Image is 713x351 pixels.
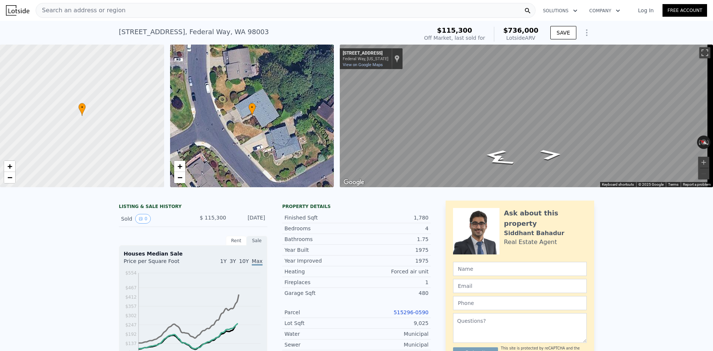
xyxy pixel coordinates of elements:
a: Zoom out [4,172,15,183]
div: 1975 [356,246,429,254]
span: 3Y [229,258,236,264]
input: Name [453,262,587,276]
div: Siddhant Bahadur [504,229,564,238]
div: Forced air unit [356,268,429,275]
span: Search an address or region [36,6,126,15]
button: Rotate counterclockwise [697,136,701,149]
a: Show location on map [394,55,400,63]
div: Bedrooms [284,225,356,232]
div: 1.75 [356,235,429,243]
button: Company [583,4,626,17]
div: 4 [356,225,429,232]
button: Toggle fullscreen view [699,47,710,58]
span: − [7,173,12,182]
div: Real Estate Agent [504,238,557,247]
span: + [7,162,12,171]
span: $736,000 [503,26,538,34]
div: 1 [356,279,429,286]
div: • [78,103,86,116]
div: Street View [340,45,713,187]
div: Map [340,45,713,187]
button: SAVE [550,26,576,39]
div: LISTING & SALE HISTORY [119,204,267,211]
tspan: $357 [125,304,137,309]
div: Sold [121,214,187,224]
tspan: $137 [125,341,137,346]
span: © 2025 Google [638,182,664,186]
tspan: $467 [125,285,137,290]
span: • [248,104,256,111]
input: Email [453,279,587,293]
div: [STREET_ADDRESS] [343,51,388,56]
button: Solutions [537,4,583,17]
div: [STREET_ADDRESS] , Federal Way , WA 98003 [119,27,269,37]
div: Fireplaces [284,279,356,286]
span: 10Y [239,258,249,264]
button: Keyboard shortcuts [602,182,634,187]
div: 1,780 [356,214,429,221]
a: View on Google Maps [343,62,383,67]
a: 515296-0590 [394,309,429,315]
div: Year Improved [284,257,356,264]
button: Show Options [579,25,594,40]
div: Federal Way, [US_STATE] [343,56,388,61]
a: Free Account [662,4,707,17]
a: Zoom in [174,161,185,172]
tspan: $302 [125,313,137,318]
button: Zoom out [698,168,709,179]
img: Google [342,178,366,187]
a: Open this area in Google Maps (opens a new window) [342,178,366,187]
a: Zoom out [174,172,185,183]
div: Sewer [284,341,356,348]
path: Go Southeast, 11th Ave S [531,147,571,162]
div: Heating [284,268,356,275]
div: Lot Sqft [284,319,356,327]
div: 480 [356,289,429,297]
div: Ask about this property [504,208,587,229]
div: [DATE] [232,214,265,224]
div: Houses Median Sale [124,250,263,257]
button: Zoom in [698,157,709,168]
div: Lotside ARV [503,34,538,42]
span: $ 115,300 [200,215,226,221]
span: + [177,162,182,171]
button: Reset the view [697,136,711,148]
div: Property details [282,204,431,209]
button: Rotate clockwise [707,136,711,149]
div: • [248,103,256,116]
div: Garage Sqft [284,289,356,297]
span: • [78,104,86,111]
span: 1Y [220,258,227,264]
div: Rent [226,236,247,246]
tspan: $412 [125,295,137,300]
img: Lotside [6,5,29,16]
div: Sale [247,236,267,246]
div: Bathrooms [284,235,356,243]
div: Municipal [356,330,429,338]
tspan: $192 [125,332,137,337]
tspan: $554 [125,270,137,276]
div: Year Built [284,246,356,254]
path: Go Northwest, S 286th Pl [474,152,526,169]
div: Finished Sqft [284,214,356,221]
div: Off Market, last sold for [424,34,485,42]
a: Log In [629,7,662,14]
button: View historical data [135,214,151,224]
span: Max [252,258,263,266]
span: $115,300 [437,26,472,34]
div: 9,025 [356,319,429,327]
span: − [177,173,182,182]
a: Terms (opens in new tab) [668,182,678,186]
div: 1975 [356,257,429,264]
div: Municipal [356,341,429,348]
div: Water [284,330,356,338]
div: Parcel [284,309,356,316]
a: Report a problem [683,182,711,186]
tspan: $247 [125,322,137,328]
input: Phone [453,296,587,310]
a: Zoom in [4,161,15,172]
div: Price per Square Foot [124,257,193,269]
